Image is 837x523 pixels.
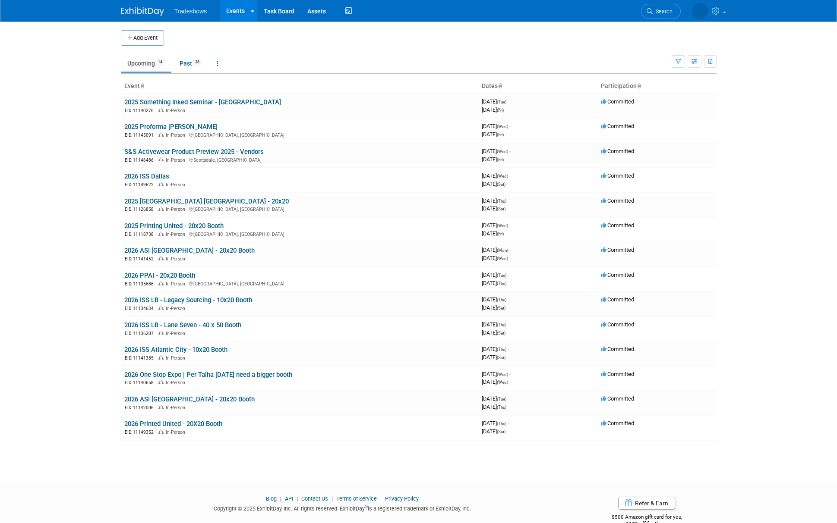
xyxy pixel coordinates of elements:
span: Committed [601,123,634,129]
a: Upcoming14 [121,55,171,72]
span: - [508,321,509,328]
img: In-Person Event [158,405,164,409]
span: In-Person [166,380,188,385]
a: 2026 ISS LB - Lane Seven - 40 x 50 Booth [124,321,241,329]
span: In-Person [166,232,188,237]
span: Committed [601,395,634,402]
span: 14 [155,59,165,66]
a: Sort by Event Name [140,82,144,89]
img: In-Person Event [158,355,164,360]
button: Add Event [121,30,164,46]
span: - [509,247,511,253]
span: (Sat) [497,331,505,335]
span: In-Person [166,157,188,163]
span: [DATE] [482,156,504,163]
a: Blog [266,495,277,502]
span: [DATE] [482,420,509,426]
span: 36 [193,59,202,66]
span: | [378,495,384,502]
img: In-Person Event [158,182,164,186]
span: [DATE] [482,296,509,303]
img: ExhibitDay [121,7,164,16]
span: [DATE] [482,428,505,435]
span: (Sat) [497,182,505,187]
a: Sort by Start Date [498,82,502,89]
span: EID: 11136207 [125,331,157,336]
a: 2026 Printed United - 20X20 Booth [124,420,222,428]
a: Search [641,4,681,19]
span: In-Person [166,207,188,212]
span: [DATE] [482,371,511,377]
span: [DATE] [482,255,508,261]
span: In-Person [166,108,188,113]
img: In-Person Event [158,207,164,211]
span: [DATE] [482,148,511,154]
span: In-Person [166,429,188,435]
span: Tradeshows [174,8,207,15]
span: - [508,197,509,204]
span: EID: 11146486 [125,158,157,163]
span: (Thu) [497,347,506,352]
a: 2026 ISS LB - Legacy Sourcing - 10x20 Booth [124,296,252,304]
span: (Sat) [497,306,505,310]
span: EID: 11118738 [125,232,157,237]
span: [DATE] [482,247,511,253]
span: Committed [601,272,634,278]
span: (Fri) [497,132,504,137]
span: EID: 11134634 [125,306,157,311]
span: Committed [601,346,634,352]
span: - [508,395,509,402]
span: [DATE] [482,222,511,229]
span: EID: 11149352 [125,430,157,435]
span: (Wed) [497,223,508,228]
span: [DATE] [482,280,506,286]
th: Event [121,79,478,94]
img: In-Person Event [158,429,164,434]
img: In-Person Event [158,281,164,285]
a: Contact Us [301,495,328,502]
span: [DATE] [482,172,511,179]
span: In-Person [166,281,188,287]
span: - [508,98,509,105]
a: 2026 ASI [GEOGRAPHIC_DATA] - 20x20 Booth [124,247,255,254]
span: - [509,148,511,154]
a: S&S Activewear Product Preview 2025 - Vendors [124,148,264,156]
span: Committed [601,420,634,426]
span: In-Person [166,182,188,188]
span: Committed [601,247,634,253]
span: Committed [601,296,634,303]
span: EID: 11141385 [125,356,157,360]
span: - [508,346,509,352]
img: In-Person Event [158,306,164,310]
span: (Mon) [497,248,508,253]
a: Privacy Policy [385,495,419,502]
div: [GEOGRAPHIC_DATA], [GEOGRAPHIC_DATA] [124,230,475,238]
span: | [278,495,284,502]
span: In-Person [166,256,188,262]
div: Copyright © 2025 ExhibitDay, Inc. All rights reserved. ExhibitDay is a registered trademark of Ex... [121,503,565,513]
span: EID: 11140276 [125,108,157,113]
span: [DATE] [482,272,509,278]
span: (Wed) [497,380,508,385]
span: [DATE] [482,197,509,204]
div: Scottsdale, [GEOGRAPHIC_DATA] [124,156,475,163]
span: (Tue) [497,100,506,104]
span: (Wed) [497,174,508,179]
div: [GEOGRAPHIC_DATA], [GEOGRAPHIC_DATA] [124,280,475,287]
span: EID: 11140658 [125,380,157,385]
div: [GEOGRAPHIC_DATA], [GEOGRAPHIC_DATA] [124,205,475,213]
span: [DATE] [482,304,505,311]
img: In-Person Event [158,132,164,137]
a: 2026 ASI [GEOGRAPHIC_DATA] - 20x20 Booth [124,395,255,403]
span: (Thu) [497,199,506,204]
span: [DATE] [482,106,504,113]
a: API [285,495,293,502]
img: In-Person Event [158,157,164,162]
span: EID: 11135686 [125,282,157,286]
span: | [294,495,300,502]
span: [DATE] [482,230,504,237]
span: - [509,172,511,179]
span: EID: 11141452 [125,257,157,261]
span: Search [653,8,673,15]
span: [DATE] [482,181,505,187]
